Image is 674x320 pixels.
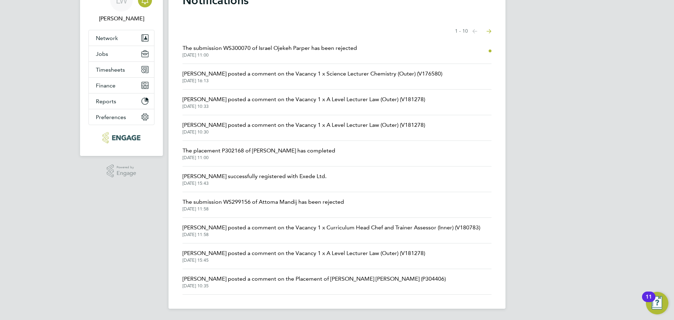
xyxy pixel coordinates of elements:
[183,155,335,161] span: [DATE] 11:00
[96,66,125,73] span: Timesheets
[117,170,136,176] span: Engage
[183,223,480,232] span: [PERSON_NAME] posted a comment on the Vacancy 1 x Curriculum Head Chef and Trainer Assessor (Inne...
[88,132,154,143] a: Go to home page
[89,109,154,125] button: Preferences
[183,198,344,206] span: The submission WS299156 of Attoma Mandij has been rejected
[183,172,326,181] span: [PERSON_NAME] successfully registered with Exede Ltd.
[455,28,468,35] span: 1 - 10
[89,93,154,109] button: Reports
[183,44,357,58] a: The submission WS300070 of Israel Ojekeh Parper has been rejected[DATE] 11:00
[183,257,425,263] span: [DATE] 15:45
[646,292,668,314] button: Open Resource Center, 11 new notifications
[183,198,344,212] a: The submission WS299156 of Attoma Mandij has been rejected[DATE] 11:58
[183,206,344,212] span: [DATE] 11:58
[183,249,425,257] span: [PERSON_NAME] posted a comment on the Vacancy 1 x A Level Lecturer Law (Outer) (V181278)
[117,164,136,170] span: Powered by
[183,146,335,161] a: The placement P302168 of [PERSON_NAME] has completed[DATE] 11:00
[96,98,116,105] span: Reports
[455,24,491,38] nav: Select page of notifications list
[183,95,425,109] a: [PERSON_NAME] posted a comment on the Vacancy 1 x A Level Lecturer Law (Outer) (V181278)[DATE] 10:33
[183,249,425,263] a: [PERSON_NAME] posted a comment on the Vacancy 1 x A Level Lecturer Law (Outer) (V181278)[DATE] 15:45
[96,51,108,57] span: Jobs
[183,172,326,186] a: [PERSON_NAME] successfully registered with Exede Ltd.[DATE] 15:43
[96,35,118,41] span: Network
[183,146,335,155] span: The placement P302168 of [PERSON_NAME] has completed
[183,121,425,135] a: [PERSON_NAME] posted a comment on the Vacancy 1 x A Level Lecturer Law (Outer) (V181278)[DATE] 10:30
[103,132,140,143] img: xede-logo-retina.png
[183,283,446,289] span: [DATE] 10:35
[183,181,326,186] span: [DATE] 15:43
[96,82,115,89] span: Finance
[646,297,652,306] div: 11
[88,14,154,23] span: Louis Warner
[89,30,154,46] button: Network
[183,78,442,84] span: [DATE] 16:13
[183,70,442,78] span: [PERSON_NAME] posted a comment on the Vacancy 1 x Science Lecturer Chemistry (Outer) (V176580)
[89,46,154,61] button: Jobs
[89,78,154,93] button: Finance
[183,121,425,129] span: [PERSON_NAME] posted a comment on the Vacancy 1 x A Level Lecturer Law (Outer) (V181278)
[89,62,154,77] button: Timesheets
[107,164,137,178] a: Powered byEngage
[183,223,480,237] a: [PERSON_NAME] posted a comment on the Vacancy 1 x Curriculum Head Chef and Trainer Assessor (Inne...
[183,232,480,237] span: [DATE] 11:58
[183,70,442,84] a: [PERSON_NAME] posted a comment on the Vacancy 1 x Science Lecturer Chemistry (Outer) (V176580)[DA...
[183,44,357,52] span: The submission WS300070 of Israel Ojekeh Parper has been rejected
[183,104,425,109] span: [DATE] 10:33
[183,275,446,289] a: [PERSON_NAME] posted a comment on the Placement of [PERSON_NAME] [PERSON_NAME] (P304406)[DATE] 10:35
[183,95,425,104] span: [PERSON_NAME] posted a comment on the Vacancy 1 x A Level Lecturer Law (Outer) (V181278)
[183,52,357,58] span: [DATE] 11:00
[183,129,425,135] span: [DATE] 10:30
[183,275,446,283] span: [PERSON_NAME] posted a comment on the Placement of [PERSON_NAME] [PERSON_NAME] (P304406)
[96,114,126,120] span: Preferences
